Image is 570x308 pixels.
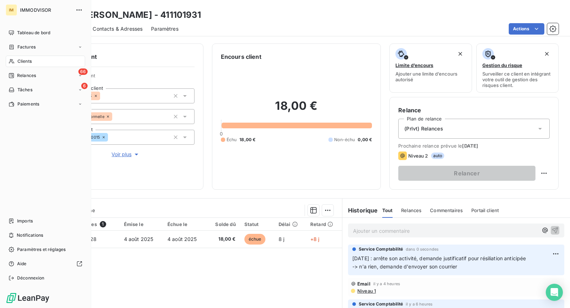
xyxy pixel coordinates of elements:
span: Niveau 1 [357,288,376,294]
span: 0 [220,131,223,137]
span: auto [431,153,445,159]
span: 4 août 2025 [124,236,154,242]
span: échue [244,234,266,245]
a: Paiements [6,98,85,110]
div: Échue le [167,221,202,227]
span: Contacts & Adresses [93,25,142,32]
span: Relances [401,207,421,213]
div: Retard [310,221,338,227]
span: 6 [81,83,88,89]
span: (Prlvt) Relances [404,125,443,132]
img: Logo LeanPay [6,292,50,304]
a: Clients [6,56,85,67]
button: Actions [509,23,544,35]
span: Factures [17,44,36,50]
span: Tout [382,207,393,213]
span: Email [357,281,370,287]
span: 18,00 € [239,137,255,143]
span: Voir plus [112,151,140,158]
span: Ajouter une limite d’encours autorisé [395,71,466,82]
span: Imports [17,218,33,224]
div: Solde dû [211,221,235,227]
span: 1 [100,221,106,227]
span: Tâches [17,87,32,93]
h6: Encours client [221,52,261,61]
button: Gestion du risqueSurveiller ce client en intégrant votre outil de gestion des risques client. [476,43,559,93]
h2: 18,00 € [221,99,372,120]
span: Propriétés Client [57,73,195,83]
button: Relancer [398,166,535,181]
span: Prochaine relance prévue le [398,143,550,149]
span: Surveiller ce client en intégrant votre outil de gestion des risques client. [482,71,553,88]
span: 0,00 € [358,137,372,143]
input: Ajouter une valeur [100,93,106,99]
span: Commentaires [430,207,463,213]
span: Service Comptabilité [359,301,403,307]
span: Non-échu [334,137,355,143]
span: il y a 6 heures [406,302,432,306]
span: 66 [78,68,88,75]
div: Statut [244,221,270,227]
span: [DATE] [462,143,478,149]
div: Délai [279,221,302,227]
div: IM [6,4,17,16]
span: Service Comptabilité [359,246,403,252]
span: 8 j [279,236,284,242]
input: Ajouter une valeur [108,134,114,140]
a: Paramètres et réglages [6,244,85,255]
span: Déconnexion [17,275,45,281]
button: Limite d’encoursAjouter une limite d’encours autorisé [389,43,472,93]
div: Émise le [124,221,159,227]
a: Aide [6,258,85,269]
a: 6Tâches [6,84,85,96]
a: 66Relances [6,70,85,81]
span: Gestion du risque [482,62,522,68]
span: +8 j [310,236,320,242]
span: IMMODVISOR [20,7,71,13]
input: Ajouter une valeur [112,113,118,120]
span: 4 août 2025 [167,236,197,242]
span: Paiements [17,101,39,107]
span: Clients [17,58,32,65]
span: [DATE] : arrête son activité, demande justificatif pour résiliation anticipée -> n'a rien, demand... [352,255,526,269]
a: Factures [6,41,85,53]
button: Voir plus [57,150,195,158]
span: Paramètres et réglages [17,246,66,253]
span: Relances [17,72,36,79]
span: Échu [227,137,237,143]
span: 18,00 € [211,236,235,243]
h3: EI - [PERSON_NAME] - 411101931 [63,9,201,21]
span: Notifications [17,232,43,238]
span: Paramètres [151,25,178,32]
span: Limite d’encours [395,62,433,68]
div: Open Intercom Messenger [546,284,563,301]
span: dans 0 secondes [406,247,439,251]
span: Portail client [471,207,499,213]
h6: Relance [398,106,550,114]
span: il y a 4 heures [373,282,400,286]
h6: Historique [342,206,378,215]
a: Tableau de bord [6,27,85,38]
h6: Informations client [43,52,195,61]
span: Aide [17,261,27,267]
span: Tableau de bord [17,30,50,36]
a: Imports [6,215,85,227]
span: Niveau 2 [408,153,428,159]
